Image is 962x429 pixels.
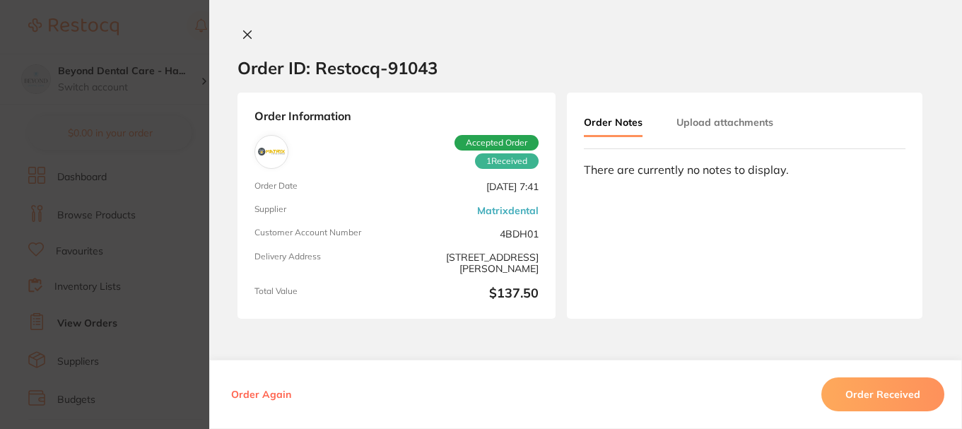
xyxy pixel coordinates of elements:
[237,57,438,78] h2: Order ID: Restocq- 91043
[254,286,391,302] span: Total Value
[584,110,643,137] button: Order Notes
[402,286,539,302] b: $137.50
[254,228,391,240] span: Customer Account Number
[402,252,539,275] span: [STREET_ADDRESS][PERSON_NAME]
[254,204,391,216] span: Supplier
[402,228,539,240] span: 4BDH01
[454,135,539,151] span: Accepted Order
[676,110,773,135] button: Upload attachments
[254,252,391,275] span: Delivery Address
[254,110,539,124] strong: Order Information
[402,181,539,193] span: [DATE] 7:41
[227,388,295,401] button: Order Again
[477,205,539,216] a: Matrixdental
[475,153,539,169] span: Received
[821,377,944,411] button: Order Received
[584,163,905,176] div: There are currently no notes to display.
[254,181,391,193] span: Order Date
[258,139,285,165] img: Matrixdental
